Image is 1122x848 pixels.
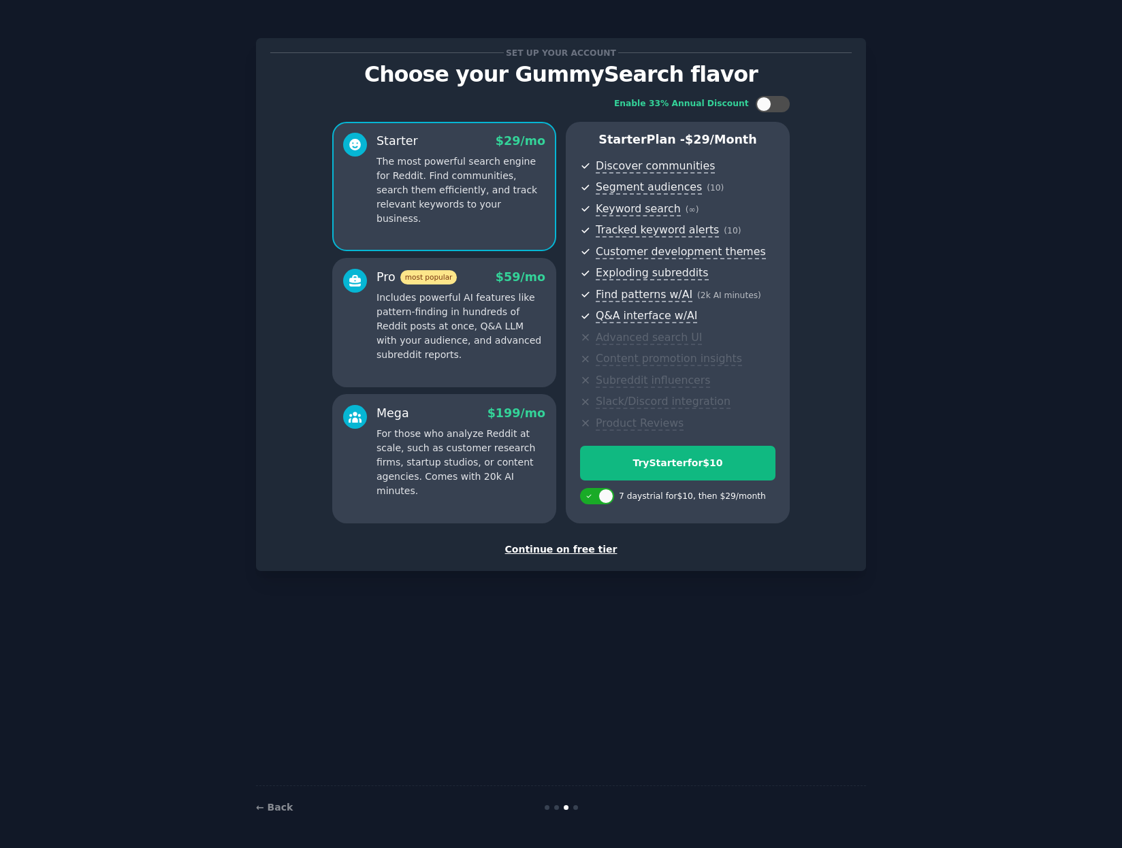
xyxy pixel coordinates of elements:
span: ( ∞ ) [686,205,699,214]
p: The most powerful search engine for Reddit. Find communities, search them efficiently, and track ... [376,154,545,226]
span: ( 10 ) [707,183,724,193]
span: Content promotion insights [596,352,742,366]
span: Product Reviews [596,417,684,431]
p: Choose your GummySearch flavor [270,63,852,86]
span: Exploding subreddits [596,266,708,280]
span: Subreddit influencers [596,374,710,388]
span: ( 2k AI minutes ) [697,291,761,300]
div: Enable 33% Annual Discount [614,98,749,110]
span: Customer development themes [596,245,766,259]
span: Advanced search UI [596,331,702,345]
div: 7 days trial for $10 , then $ 29 /month [619,491,766,503]
span: Find patterns w/AI [596,288,692,302]
a: ← Back [256,802,293,813]
span: Keyword search [596,202,681,216]
button: TryStarterfor$10 [580,446,775,480]
p: For those who analyze Reddit at scale, such as customer research firms, startup studios, or conte... [376,427,545,498]
span: Set up your account [504,46,619,60]
span: $ 59 /mo [496,270,545,284]
span: $ 29 /month [685,133,757,146]
span: $ 199 /mo [487,406,545,420]
div: Mega [376,405,409,422]
span: $ 29 /mo [496,134,545,148]
div: Try Starter for $10 [581,456,775,470]
span: Segment audiences [596,180,702,195]
span: ( 10 ) [724,226,741,235]
p: Starter Plan - [580,131,775,148]
span: Slack/Discord integration [596,395,731,409]
span: Tracked keyword alerts [596,223,719,238]
span: Discover communities [596,159,715,174]
span: Q&A interface w/AI [596,309,697,323]
p: Includes powerful AI features like pattern-finding in hundreds of Reddit posts at once, Q&A LLM w... [376,291,545,362]
span: most popular [400,270,458,284]
div: Pro [376,269,457,286]
div: Starter [376,133,418,150]
div: Continue on free tier [270,542,852,557]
